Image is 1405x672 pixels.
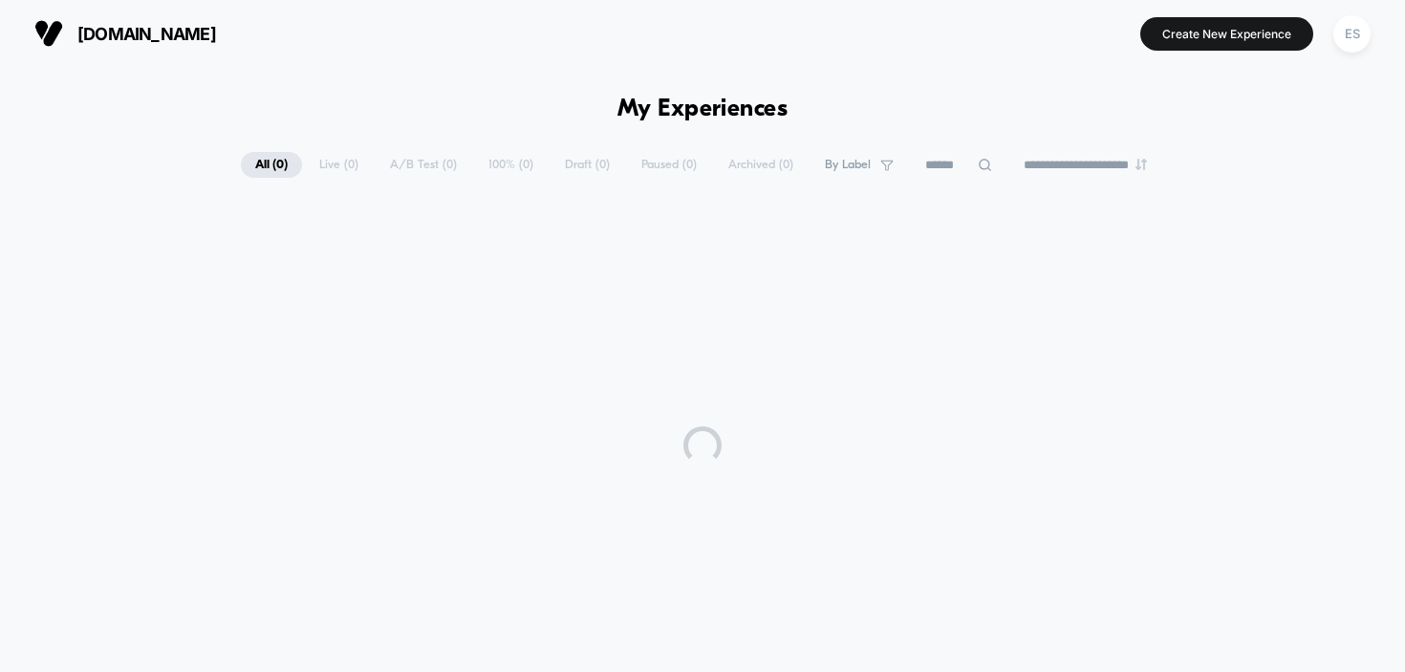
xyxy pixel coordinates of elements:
span: By Label [825,158,871,172]
span: All ( 0 ) [241,152,302,178]
div: ES [1333,15,1371,53]
span: [DOMAIN_NAME] [77,24,216,44]
img: end [1135,159,1147,170]
button: Create New Experience [1140,17,1313,51]
button: [DOMAIN_NAME] [29,18,222,49]
img: Visually logo [34,19,63,48]
button: ES [1328,14,1376,54]
h1: My Experiences [617,96,789,123]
